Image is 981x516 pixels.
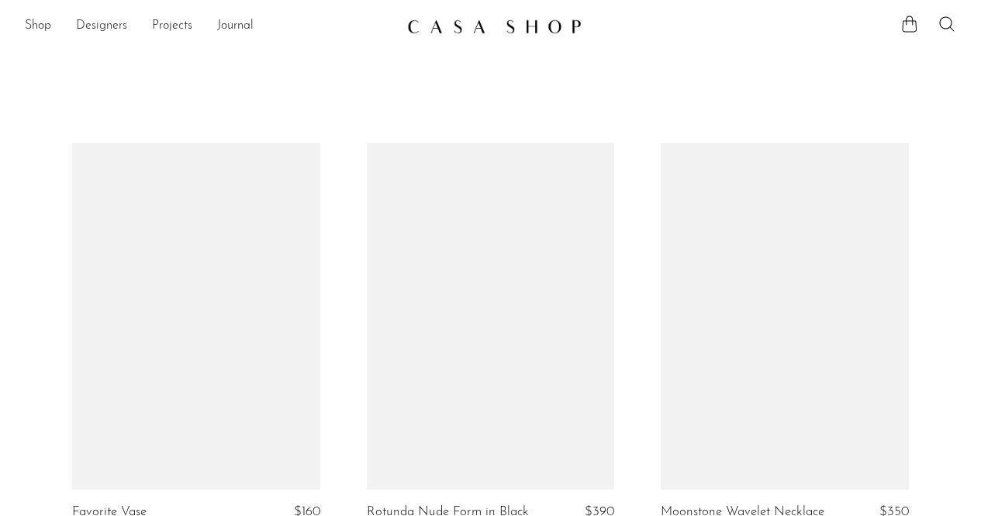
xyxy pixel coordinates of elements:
ul: NEW HEADER MENU [25,13,395,40]
a: Journal [217,16,254,36]
a: Designers [76,16,127,36]
nav: Desktop navigation [25,13,395,40]
a: Shop [25,16,51,36]
a: Projects [152,16,192,36]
